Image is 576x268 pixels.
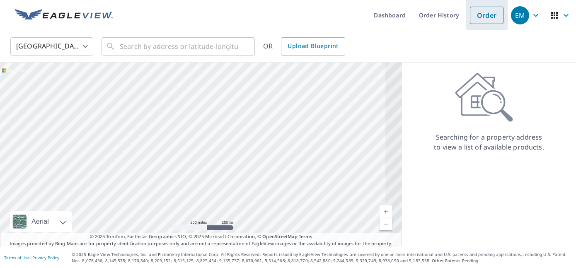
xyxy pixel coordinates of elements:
span: © 2025 TomTom, Earthstar Geographics SIO, © 2025 Microsoft Corporation, © [90,233,312,240]
p: | [4,255,59,260]
a: Upload Blueprint [281,37,345,56]
a: Terms [299,233,312,239]
div: [GEOGRAPHIC_DATA] [10,35,93,58]
a: Privacy Policy [32,255,59,261]
span: Upload Blueprint [288,41,338,51]
div: Aerial [10,211,72,232]
p: Searching for a property address to view a list of available products. [433,132,545,152]
a: OpenStreetMap [262,233,297,239]
a: Current Level 5, Zoom In [380,205,392,218]
a: Current Level 5, Zoom Out [380,218,392,230]
input: Search by address or latitude-longitude [120,35,238,58]
p: © 2025 Eagle View Technologies, Inc. and Pictometry International Corp. All Rights Reserved. Repo... [72,251,572,264]
a: Order [470,7,503,24]
a: Terms of Use [4,255,30,261]
div: OR [263,37,345,56]
div: EM [511,6,529,24]
img: EV Logo [15,9,113,22]
div: Aerial [29,211,51,232]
